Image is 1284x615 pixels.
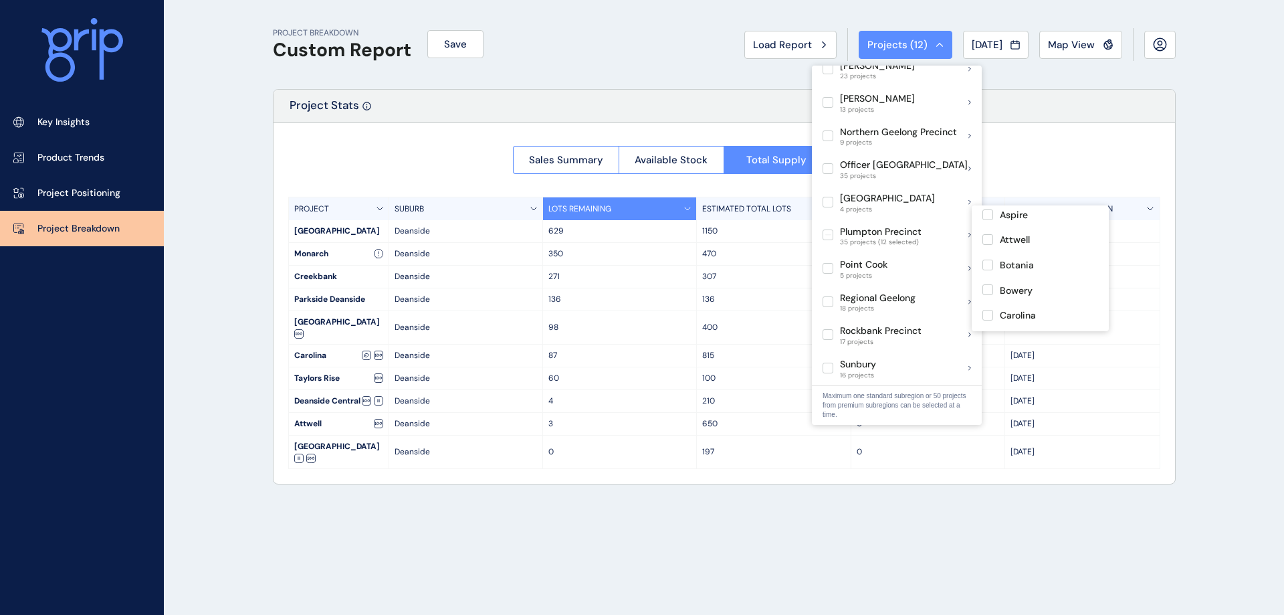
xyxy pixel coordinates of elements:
[702,418,845,430] p: 650
[289,436,389,468] div: [GEOGRAPHIC_DATA]
[427,30,484,58] button: Save
[857,446,999,458] p: 0
[289,266,389,288] div: Creekbank
[273,27,411,39] p: PROJECT BREAKDOWN
[1010,203,1113,215] p: FORECASTED COMPLETION
[746,153,807,167] span: Total Supply
[840,106,915,114] span: 13 projects
[702,350,845,361] p: 815
[37,151,104,165] p: Product Trends
[840,139,957,147] span: 9 projects
[395,418,537,430] p: Deanside
[289,390,389,412] div: Deanside Central
[395,373,537,384] p: Deanside
[859,31,952,59] button: Projects (12)
[702,322,845,333] p: 400
[395,294,537,305] p: Deanside
[1000,309,1036,323] p: Carolina
[840,292,916,305] p: Regional Geelong
[840,238,922,246] span: 35 projects (12 selected)
[395,203,424,215] p: SUBURB
[395,226,537,237] p: Deanside
[823,391,971,420] p: Maximum one standard subregion or 50 projects from premium subregions can be selected at a time.
[840,159,968,172] p: Officer [GEOGRAPHIC_DATA]
[37,116,90,129] p: Key Insights
[702,446,845,458] p: 197
[840,172,968,180] span: 35 projects
[444,37,467,51] span: Save
[395,446,537,458] p: Deanside
[548,446,691,458] p: 0
[702,248,845,260] p: 470
[37,187,120,200] p: Project Positioning
[840,304,916,313] span: 18 projects
[840,272,887,280] span: 5 projects
[702,373,845,384] p: 100
[395,350,537,361] p: Deanside
[513,146,619,174] button: Sales Summary
[395,271,537,282] p: Deanside
[840,60,915,73] p: [PERSON_NAME]
[289,345,389,367] div: Carolina
[1000,234,1030,247] p: Attwell
[1010,396,1154,407] p: [DATE]
[840,92,915,106] p: [PERSON_NAME]
[702,271,845,282] p: 307
[840,325,922,338] p: Rockbank Precinct
[840,72,915,80] span: 23 projects
[548,418,691,430] p: 3
[753,38,812,52] span: Load Report
[548,294,691,305] p: 136
[529,153,603,167] span: Sales Summary
[635,153,708,167] span: Available Stock
[395,396,537,407] p: Deanside
[840,338,922,346] span: 17 projects
[548,203,611,215] p: LOTS REMAINING
[289,288,389,311] div: Parkside Deanside
[702,203,791,215] p: ESTIMATED TOTAL LOTS
[702,294,845,305] p: 136
[1010,373,1154,384] p: [DATE]
[1039,31,1122,59] button: Map View
[289,367,389,389] div: Taylors Rise
[289,311,389,344] div: [GEOGRAPHIC_DATA]
[1010,446,1154,458] p: [DATE]
[963,31,1029,59] button: [DATE]
[840,205,935,213] span: 4 projects
[1048,38,1095,52] span: Map View
[548,396,691,407] p: 4
[702,226,845,237] p: 1150
[548,373,691,384] p: 60
[840,371,876,379] span: 16 projects
[548,350,691,361] p: 87
[840,192,935,205] p: [GEOGRAPHIC_DATA]
[548,226,691,237] p: 629
[1000,259,1034,272] p: Botania
[395,322,537,333] p: Deanside
[1000,284,1033,298] p: Bowery
[37,222,120,236] p: Project Breakdown
[1010,350,1154,361] p: [DATE]
[867,38,928,52] span: Projects ( 12 )
[1000,209,1028,222] p: Aspire
[702,396,845,407] p: 210
[294,203,329,215] p: PROJECT
[548,271,691,282] p: 271
[289,220,389,242] div: [GEOGRAPHIC_DATA]
[724,146,829,174] button: Total Supply
[840,358,876,371] p: Sunbury
[744,31,837,59] button: Load Report
[395,248,537,260] p: Deanside
[290,98,359,122] p: Project Stats
[1010,418,1154,430] p: [DATE]
[548,322,691,333] p: 98
[289,243,389,265] div: Monarch
[840,226,922,239] p: Plumpton Precinct
[840,126,957,139] p: Northern Geelong Precinct
[840,258,887,272] p: Point Cook
[273,39,411,62] h1: Custom Report
[548,248,691,260] p: 350
[972,38,1002,52] span: [DATE]
[619,146,724,174] button: Available Stock
[289,413,389,435] div: Attwell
